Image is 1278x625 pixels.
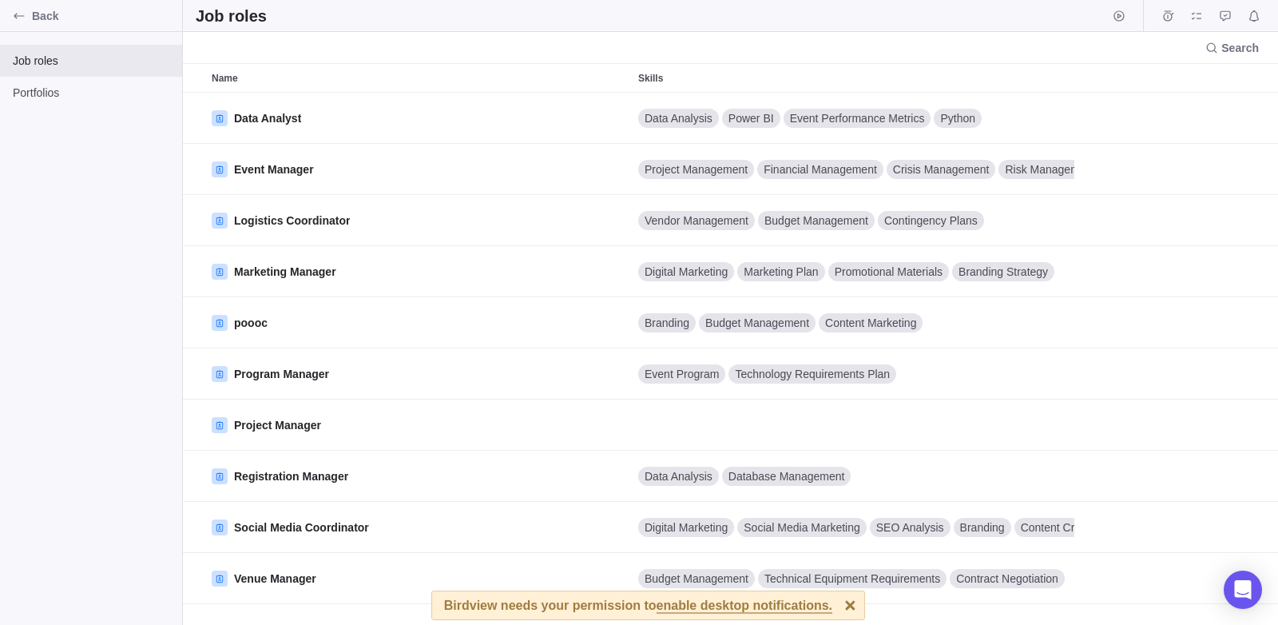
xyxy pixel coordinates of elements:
div: Skills [632,553,1074,604]
span: Database Management [728,468,845,484]
span: Marketing Manager [234,264,336,280]
a: Time logs [1157,12,1179,25]
h2: Job roles [196,5,267,27]
span: Technical Equipment Requirements [764,571,940,587]
span: Search [1221,40,1259,56]
span: Content Marketing [825,315,916,331]
span: Project Management [645,161,748,177]
div: Digital Marketing, Social Media Marketing, SEO Analysis, Branding, Content Creation [632,502,1074,552]
span: Digital Marketing [645,264,728,280]
a: Approval requests [1214,12,1236,25]
div: Name [205,93,632,144]
div: Name [205,553,632,604]
div: Event Program, Technology Requirements Plan [632,348,1074,399]
div: Name [205,195,632,246]
span: Budget Management [764,213,868,229]
div: Skills [632,93,1074,144]
span: Program Manager [234,366,329,382]
span: Event Performance Metrics [790,110,925,126]
span: Skills [638,70,663,86]
span: Budget Management [705,315,809,331]
span: Branding [645,315,689,331]
div: Skills [632,195,1074,246]
span: Name [212,70,238,86]
span: Venue Manager [234,571,316,587]
span: Search [1199,37,1265,59]
div: Skills [632,144,1074,195]
span: Budget Management [645,571,748,587]
div: Name [205,451,632,502]
span: Notifications [1243,5,1265,27]
span: Time logs [1157,5,1179,27]
span: Branding [960,520,1005,535]
div: Name [205,502,632,553]
span: Start timer [1108,5,1130,27]
span: Event Manager [234,161,314,177]
span: Event Program [645,366,719,382]
div: Project Management, Financial Management, Crisis Management, Risk Management Plan [632,144,1074,194]
span: Promotional Materials [835,264,943,280]
span: Contingency Plans [884,213,978,229]
span: Project Manager [234,417,321,433]
span: Vendor Management [645,213,748,229]
span: Financial Management [764,161,877,177]
a: My assignments [1185,12,1208,25]
div: Name [205,400,632,451]
div: Skills [632,502,1074,553]
span: My assignments [1185,5,1208,27]
span: Approval requests [1214,5,1236,27]
span: Content Creation [1021,520,1105,535]
div: Skills [632,64,1074,92]
div: Name [205,348,632,400]
span: Social Media Marketing [744,520,860,535]
span: Risk Management Plan [1005,161,1121,177]
div: Data Analysis, Power BI, Event Performance Metrics, Python [632,93,1074,143]
span: Data Analysis [645,110,712,126]
div: Data Analysis, Database Management [632,451,1074,501]
span: Portfolios [13,85,169,101]
div: Vendor Management, Budget Management, Contingency Plans [632,195,1074,245]
div: grid [183,93,1278,625]
div: Skills [632,246,1074,297]
span: Marketing Plan [744,264,818,280]
div: Skills [632,451,1074,502]
div: Skills [632,348,1074,400]
div: Birdview needs your permission to [444,591,832,619]
div: Open Intercom Messenger [1224,571,1262,609]
span: Job roles [13,53,169,69]
div: Name [205,246,632,297]
span: Back [32,8,176,24]
div: Name [205,297,632,348]
div: Branding, Budget Management, Content Marketing [632,297,1074,348]
div: Budget Management, Technical Equipment Requirements, Contract Negotiation [632,553,1074,603]
span: Technology Requirements Plan [735,366,890,382]
span: Python [940,110,975,126]
div: Name [205,64,632,92]
span: Crisis Management [893,161,990,177]
span: Digital Marketing [645,520,728,535]
span: Branding Strategy [958,264,1048,280]
div: Skills [632,400,1074,451]
div: Name [205,144,632,195]
span: SEO Analysis [876,520,944,535]
div: Digital Marketing, Marketing Plan, Promotional Materials, Branding Strategy [632,246,1074,297]
span: poooc [234,315,268,331]
span: Social Media Coordinator [234,520,369,535]
span: Data Analysis [645,468,712,484]
span: Data Analyst [234,110,301,126]
span: Contract Negotiation [956,571,1058,587]
span: Power BI [728,110,774,126]
a: Notifications [1243,12,1265,25]
span: Registration Manager [234,468,348,484]
span: Logistics Coordinator [234,213,350,229]
div: Skills [632,297,1074,348]
span: enable desktop notifications. [657,599,832,614]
